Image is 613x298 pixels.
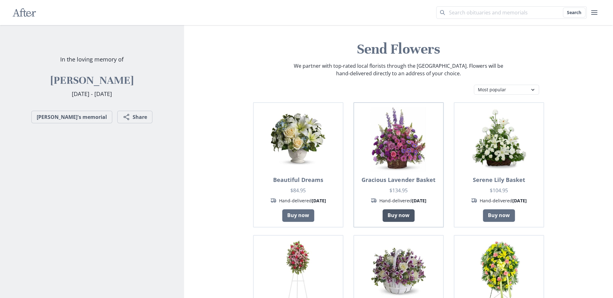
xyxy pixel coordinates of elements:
a: Buy now [483,209,515,222]
button: Search [563,8,585,18]
span: [DATE] - [DATE] [72,90,112,98]
p: In the loving memory of [60,55,124,64]
button: user menu [588,6,600,19]
p: We partner with top-rated local florists through the [GEOGRAPHIC_DATA]. Flowers will be hand-deli... [293,62,504,77]
select: Category filter [474,85,539,95]
button: Share [117,111,152,123]
a: Buy now [282,209,314,222]
h2: [PERSON_NAME] [50,74,134,87]
h1: Send Flowers [189,40,608,58]
input: Search term [436,6,587,19]
a: Buy now [383,209,415,222]
a: [PERSON_NAME]'s memorial [31,111,112,123]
